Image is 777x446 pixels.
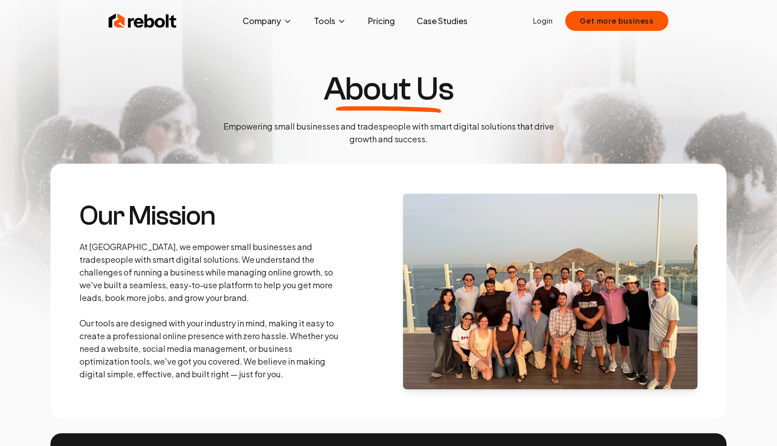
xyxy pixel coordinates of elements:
[80,241,341,381] p: At [GEOGRAPHIC_DATA], we empower small businesses and tradespeople with smart digital solutions. ...
[361,12,402,30] a: Pricing
[109,12,177,30] img: Rebolt Logo
[403,194,697,389] img: About
[216,120,561,145] p: Empowering small businesses and tradespeople with smart digital solutions that drive growth and s...
[307,12,354,30] button: Tools
[324,73,453,105] h1: About Us
[235,12,299,30] button: Company
[80,202,341,230] h3: Our Mission
[533,15,553,26] a: Login
[565,11,668,31] button: Get more business
[409,12,475,30] a: Case Studies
